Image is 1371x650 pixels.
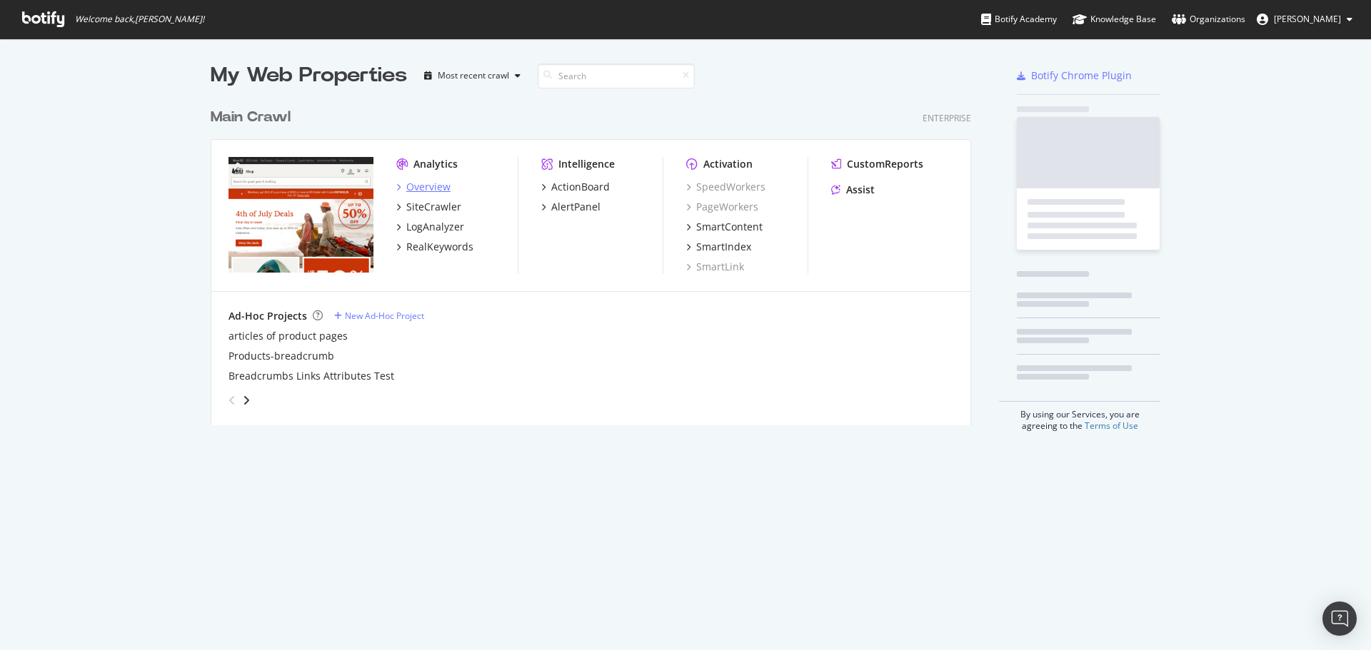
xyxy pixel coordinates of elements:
div: Assist [846,183,875,197]
a: New Ad-Hoc Project [334,310,424,322]
a: Assist [831,183,875,197]
input: Search [538,64,695,88]
div: AlertPanel [551,200,601,214]
div: SiteCrawler [406,200,461,214]
a: CustomReports [831,157,923,171]
a: RealKeywords [396,240,473,254]
div: angle-left [223,389,241,412]
a: articles of product pages [228,329,348,343]
a: Overview [396,180,451,194]
div: Overview [406,180,451,194]
div: Ad-Hoc Projects [228,309,307,323]
div: CustomReports [847,157,923,171]
div: LogAnalyzer [406,220,464,234]
a: SpeedWorkers [686,180,765,194]
div: My Web Properties [211,61,407,90]
div: Activation [703,157,753,171]
span: Welcome back, [PERSON_NAME] ! [75,14,204,25]
button: [PERSON_NAME] [1245,8,1364,31]
div: SmartContent [696,220,763,234]
a: ActionBoard [541,180,610,194]
a: Main Crawl [211,107,296,128]
div: Main Crawl [211,107,291,128]
a: Breadcrumbs Links Attributes Test [228,369,394,383]
div: ActionBoard [551,180,610,194]
div: Intelligence [558,157,615,171]
a: SiteCrawler [396,200,461,214]
a: Botify Chrome Plugin [1017,68,1132,83]
span: Sharon Lee [1274,13,1341,25]
img: rei.com [228,157,373,273]
a: SmartContent [686,220,763,234]
div: Most recent crawl [438,71,509,80]
div: Analytics [413,157,458,171]
div: New Ad-Hoc Project [345,310,424,322]
a: Terms of Use [1085,420,1138,432]
a: LogAnalyzer [396,220,464,234]
a: AlertPanel [541,200,601,214]
div: By using our Services, you are agreeing to the [999,401,1160,432]
div: Enterprise [923,112,971,124]
div: Knowledge Base [1073,12,1156,26]
div: Open Intercom Messenger [1322,601,1357,636]
div: Botify Chrome Plugin [1031,68,1132,83]
button: Most recent crawl [418,64,526,87]
div: Organizations [1172,12,1245,26]
div: Botify Academy [981,12,1057,26]
a: SmartIndex [686,240,751,254]
div: SmartIndex [696,240,751,254]
a: Products-breadcrumb [228,349,334,363]
div: grid [211,90,983,425]
div: RealKeywords [406,240,473,254]
a: PageWorkers [686,200,758,214]
a: SmartLink [686,260,744,274]
div: angle-right [241,393,251,407]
